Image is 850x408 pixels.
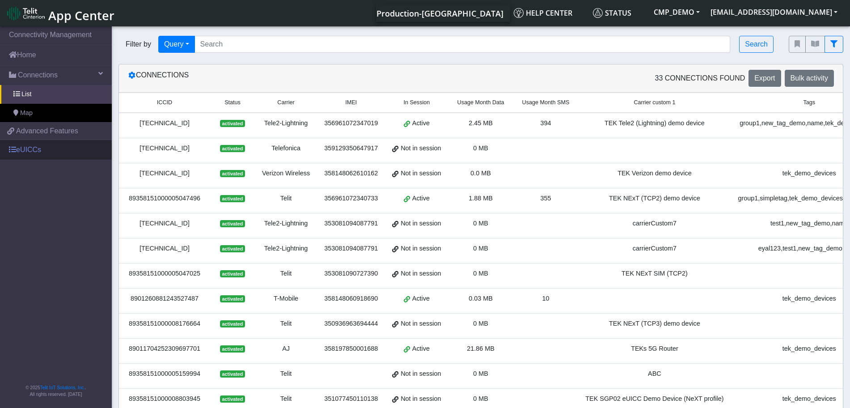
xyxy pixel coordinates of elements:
span: Carrier [277,98,294,107]
span: activated [220,170,245,177]
span: activated [220,320,245,327]
span: Status [224,98,241,107]
span: 0 MB [473,270,488,277]
span: Carrier custom 1 [634,98,675,107]
div: 89358151000008803945 [124,394,205,404]
div: 89358151000005047025 [124,269,205,279]
span: 21.86 MB [467,345,495,352]
span: Bulk activity [791,74,828,82]
div: Telit [260,269,312,279]
div: Verizon Wireless [260,169,312,178]
span: Not in session [401,144,441,153]
div: [TECHNICAL_ID] [124,244,205,254]
div: Telit [260,319,312,329]
div: TEK SGP02 eUICC Demo Device (NeXT profile) [584,394,725,404]
div: Telit [260,394,312,404]
span: List [21,89,31,99]
div: AJ [260,344,312,354]
span: 0 MB [473,245,488,252]
div: 358148062610162 [322,169,380,178]
span: activated [220,245,245,252]
div: carrierCustom7 [584,219,725,229]
div: [TECHNICAL_ID] [124,169,205,178]
span: Status [593,8,631,18]
span: Usage Month Data [457,98,504,107]
span: 0 MB [473,370,488,377]
span: 2.45 MB [469,119,493,127]
span: activated [220,270,245,277]
div: Telit [260,194,312,204]
div: 350936963694444 [322,319,380,329]
span: 0 MB [473,144,488,152]
span: Filter by [118,39,158,50]
span: Help center [514,8,572,18]
button: Query [158,36,195,53]
button: Bulk activity [785,70,834,87]
a: Status [589,4,648,22]
div: carrierCustom7 [584,244,725,254]
span: Advanced Features [16,126,78,136]
span: Not in session [401,394,441,404]
div: 358197850001688 [322,344,380,354]
span: IMEI [345,98,357,107]
span: Export [754,74,775,82]
div: ABC [584,369,725,379]
div: 356961072340733 [322,194,380,204]
span: activated [220,345,245,353]
span: 1.88 MB [469,195,493,202]
a: App Center [7,4,113,23]
div: 359129350647917 [322,144,380,153]
span: App Center [48,7,114,24]
div: Tele2-Lightning [260,219,312,229]
span: 0 MB [473,320,488,327]
div: fitlers menu [789,36,843,53]
span: Active [412,344,430,354]
div: 356961072347019 [322,119,380,128]
span: Tags [803,98,815,107]
span: activated [220,145,245,152]
div: TEK Tele2 (Lightning) demo device [584,119,725,128]
span: activated [220,370,245,378]
div: 353081090727390 [322,269,380,279]
span: activated [220,295,245,302]
span: ICCID [157,98,172,107]
div: Connections [121,70,481,87]
span: 0 MB [473,395,488,402]
img: knowledge.svg [514,8,524,18]
div: [TECHNICAL_ID] [124,219,205,229]
div: TEK NExT (TCP3) demo device [584,319,725,329]
button: Search [739,36,774,53]
span: 0.03 MB [469,295,493,302]
div: 353081094087791 [322,244,380,254]
div: Telefonica [260,144,312,153]
div: 89358151000008176664 [124,319,205,329]
span: Map [20,108,33,118]
span: Active [412,119,430,128]
input: Search... [195,36,731,53]
span: 0.0 MB [470,170,491,177]
span: 33 Connections found [655,73,745,84]
a: Your current platform instance [376,4,503,22]
span: Active [412,294,430,304]
span: Connections [18,70,58,81]
span: Not in session [401,169,441,178]
span: Usage Month SMS [522,98,570,107]
div: 353081094087791 [322,219,380,229]
div: TEK NExT SIM (TCP2) [584,269,725,279]
div: Tele2-Lightning [260,244,312,254]
span: activated [220,195,245,202]
a: Help center [510,4,589,22]
div: 89358151000005047496 [124,194,205,204]
div: TEK NExT (TCP2) demo device [584,194,725,204]
button: [EMAIL_ADDRESS][DOMAIN_NAME] [705,4,843,20]
span: In Session [403,98,430,107]
div: [TECHNICAL_ID] [124,119,205,128]
div: 10 [519,294,573,304]
button: CMP_DEMO [648,4,705,20]
div: Tele2-Lightning [260,119,312,128]
div: TEK Verizon demo device [584,169,725,178]
div: 355 [519,194,573,204]
span: Not in session [401,319,441,329]
div: 89011704252309697701 [124,344,205,354]
div: [TECHNICAL_ID] [124,144,205,153]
